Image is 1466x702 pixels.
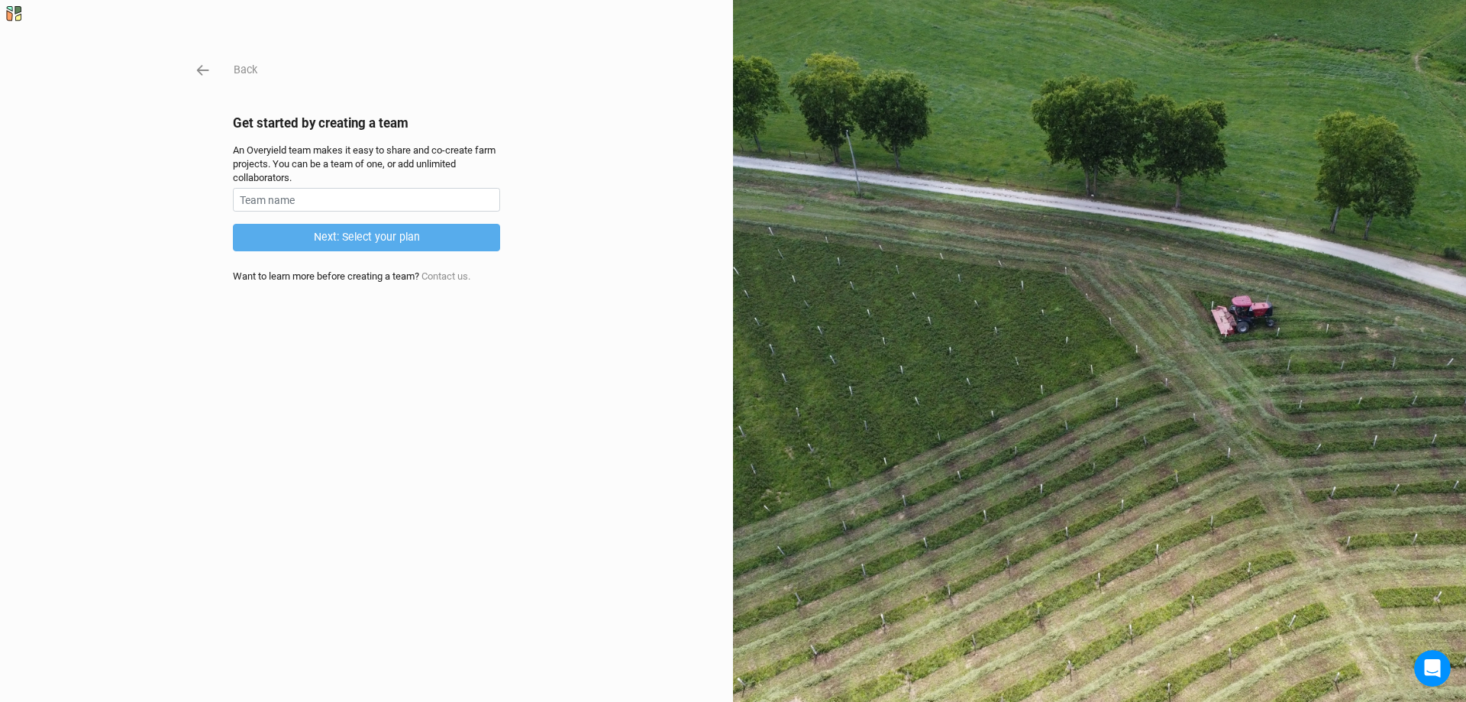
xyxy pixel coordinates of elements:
input: Team name [233,188,500,212]
a: Contact us. [421,270,470,282]
div: An Overyield team makes it easy to share and co-create farm projects. You can be a team of one, o... [233,144,500,186]
h2: Get started by creating a team [233,115,500,131]
button: Back [233,61,258,79]
iframe: Intercom live chat [1414,650,1451,687]
button: Next: Select your plan [233,224,500,251]
div: Want to learn more before creating a team? [233,270,500,283]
